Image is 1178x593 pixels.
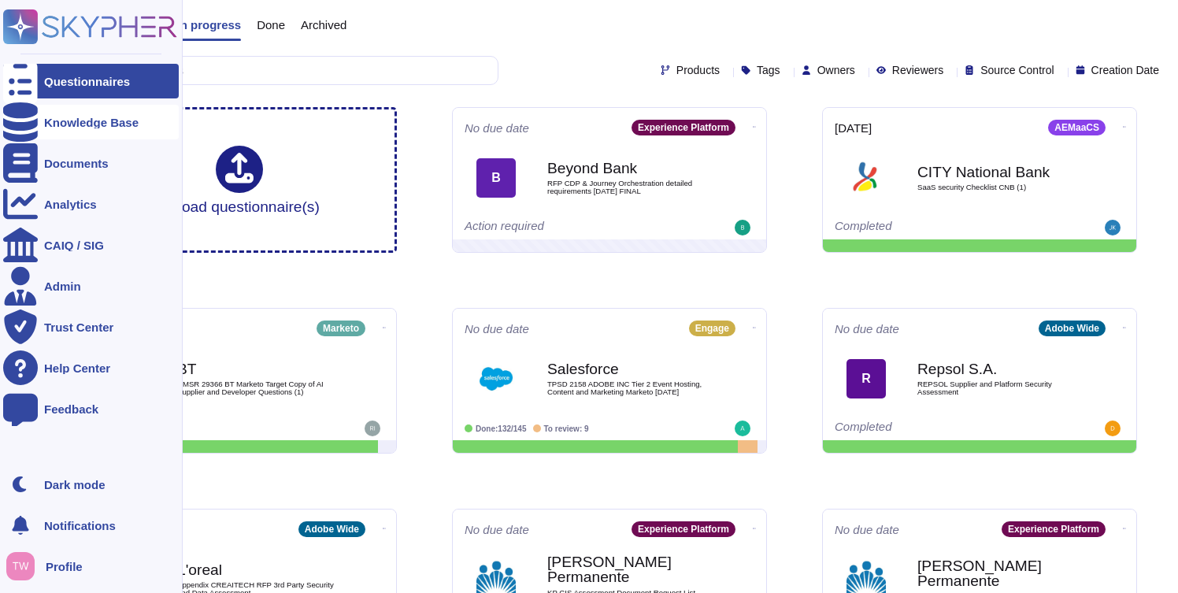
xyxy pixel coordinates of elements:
[177,361,335,376] b: BT
[547,361,705,376] b: Salesforce
[44,76,130,87] div: Questionnaires
[3,64,179,98] a: Questionnaires
[547,180,705,195] span: RFP CDP & Journey Orchestration detailed requirements [DATE] FINAL
[365,421,380,436] img: user
[547,554,705,584] b: [PERSON_NAME] Permanente
[44,198,97,210] div: Analytics
[44,520,116,532] span: Notifications
[1039,321,1106,336] div: Adobe Wide
[980,65,1054,76] span: Source Control
[917,361,1075,376] b: Repsol S.A.
[917,558,1075,588] b: [PERSON_NAME] Permanente
[3,549,46,584] button: user
[846,359,886,398] div: R
[476,158,516,198] div: B
[176,19,241,31] span: In progress
[3,228,179,262] a: CAIQ / SIG
[632,521,735,537] div: Experience Platform
[835,323,899,335] span: No due date
[317,321,365,336] div: Marketo
[917,183,1075,191] span: SaaS security Checklist CNB (1)
[44,158,109,169] div: Documents
[835,122,872,134] span: [DATE]
[892,65,943,76] span: Reviewers
[44,403,98,415] div: Feedback
[44,280,81,292] div: Admin
[465,220,658,235] div: Action required
[544,424,589,433] span: To review: 9
[1091,65,1159,76] span: Creation Date
[3,269,179,303] a: Admin
[298,521,365,537] div: Adobe Wide
[547,380,705,395] span: TPSD 2158 ADOBE INC Tier 2 Event Hosting, Content and Marketing Marketo [DATE]
[476,424,527,433] span: Done: 132/145
[465,323,529,335] span: No due date
[917,165,1075,180] b: CITY National Bank
[177,562,335,577] b: L'oreal
[835,524,899,536] span: No due date
[301,19,346,31] span: Archived
[676,65,720,76] span: Products
[465,524,529,536] span: No due date
[44,479,106,491] div: Dark mode
[735,421,750,436] img: user
[1105,220,1121,235] img: user
[44,117,139,128] div: Knowledge Base
[3,105,179,139] a: Knowledge Base
[3,391,179,426] a: Feedback
[3,146,179,180] a: Documents
[835,421,1028,436] div: Completed
[1105,421,1121,436] img: user
[3,187,179,221] a: Analytics
[44,321,113,333] div: Trust Center
[3,350,179,385] a: Help Center
[1048,120,1106,135] div: AEMaaCS
[44,239,104,251] div: CAIQ / SIG
[3,309,179,344] a: Trust Center
[177,380,335,395] span: DMSR 29366 BT Marketo Target Copy of AI Supplier and Developer Questions (1)
[44,362,110,374] div: Help Center
[46,561,83,573] span: Profile
[632,120,735,135] div: Experience Platform
[917,380,1075,395] span: REPSOL Supplier and Platform Security Assessment
[159,146,320,214] div: Upload questionnaire(s)
[846,158,886,198] img: Logo
[62,57,498,84] input: Search by keywords
[476,359,516,398] img: Logo
[547,161,705,176] b: Beyond Bank
[735,220,750,235] img: user
[757,65,780,76] span: Tags
[6,552,35,580] img: user
[835,220,1028,235] div: Completed
[1002,521,1106,537] div: Experience Platform
[257,19,285,31] span: Done
[689,321,735,336] div: Engage
[817,65,855,76] span: Owners
[465,122,529,134] span: No due date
